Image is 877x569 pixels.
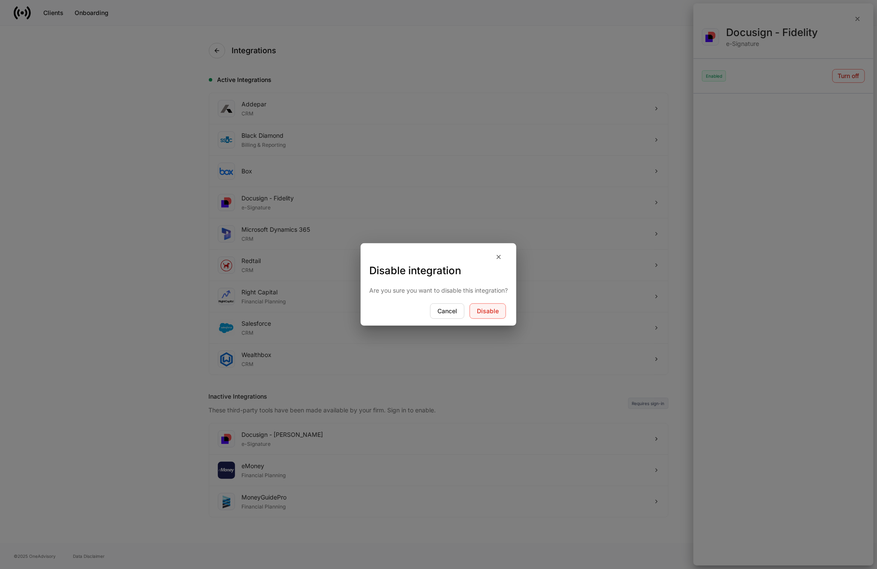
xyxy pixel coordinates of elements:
p: Are you sure you want to disable this integration? [369,286,508,295]
button: Cancel [430,303,464,319]
button: Disable [470,303,506,319]
div: Cancel [437,308,457,314]
h3: Disable integration [369,264,508,278]
div: Disable [477,308,499,314]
